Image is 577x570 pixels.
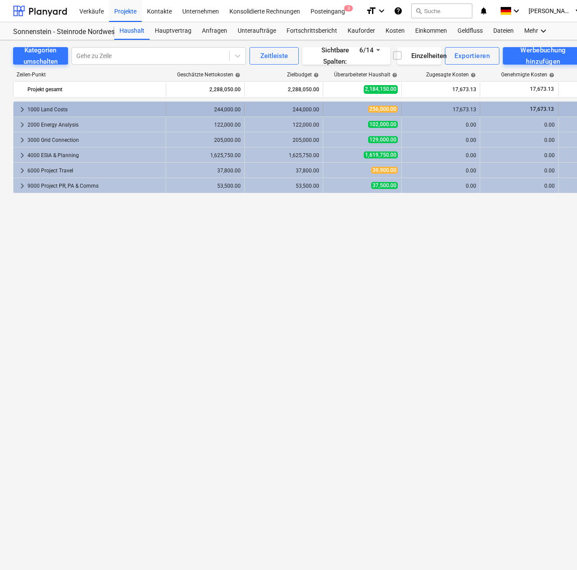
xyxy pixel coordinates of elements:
[248,168,319,174] div: 37,800.00
[170,152,241,158] div: 1,625,750.00
[484,122,555,128] div: 0.00
[170,122,241,128] div: 122,000.00
[342,22,380,40] a: Kauforder
[27,82,162,96] div: Projekt gesamt
[13,47,68,65] button: Kategorien umschalten
[27,133,162,147] div: 3000 Grid Connection
[547,72,554,78] span: help
[17,135,27,145] span: keyboard_arrow_right
[302,47,391,65] button: Sichtbare Spalten:6/14
[519,22,554,40] div: Mehr
[469,72,476,78] span: help
[533,528,577,570] div: Chat-Widget
[17,150,27,161] span: keyboard_arrow_right
[366,6,376,16] i: format_size
[454,50,490,62] div: Exportieren
[248,137,319,143] div: 205,000.00
[248,152,319,158] div: 1,625,750.00
[344,5,353,11] span: 3
[405,137,476,143] div: 0.00
[538,26,549,36] i: keyboard_arrow_down
[197,22,232,40] a: Anfragen
[479,6,488,16] i: notifications
[248,122,319,128] div: 122,000.00
[371,167,398,174] span: 39,900.00
[17,165,27,176] span: keyboard_arrow_right
[368,121,398,128] span: 102,000.00
[17,104,27,115] span: keyboard_arrow_right
[13,72,166,78] div: Zeilen-Punkt
[27,179,162,193] div: 9000 Project PR, PA & Comms
[281,22,342,40] a: Fortschrittsbericht
[249,47,299,65] button: Zeitleiste
[529,7,572,14] span: [PERSON_NAME]
[533,528,577,570] iframe: Chat Widget
[233,72,240,78] span: help
[232,22,281,40] a: Unteraufträge
[27,164,162,178] div: 6000 Project Travel
[405,82,476,96] div: 17,673.13
[368,136,398,143] span: 129,000.00
[452,22,488,40] a: Geldfluss
[17,120,27,130] span: keyboard_arrow_right
[397,47,441,65] button: Einzelheiten
[484,152,555,158] div: 0.00
[17,181,27,191] span: keyboard_arrow_right
[529,86,555,93] span: 17,673.13
[24,45,58,68] div: Kategorien umschalten
[248,183,319,189] div: 53,500.00
[488,22,519,40] a: Dateien
[248,106,319,113] div: 244,000.00
[445,47,499,65] button: Exportieren
[405,168,476,174] div: 0.00
[334,72,397,78] div: Überarbeiteter Haushalt
[150,22,197,40] div: Hauptvertrag
[512,45,574,68] div: Werbebuchung hinzufügen
[484,183,555,189] div: 0.00
[405,183,476,189] div: 0.00
[410,22,452,40] a: Einkommen
[390,72,397,78] span: help
[27,103,162,117] div: 1000 Land Costs
[312,72,319,78] span: help
[27,118,162,132] div: 2000 Energy Analysis
[170,183,241,189] div: 53,500.00
[287,72,319,78] div: Zielbudget
[248,82,319,96] div: 2,288,050.00
[368,106,398,113] span: 256,000.00
[170,137,241,143] div: 205,000.00
[170,106,241,113] div: 244,000.00
[371,182,398,189] span: 37,500.00
[260,50,288,62] div: Zeitleiste
[426,72,476,78] div: Zugesagte Kosten
[411,3,472,18] button: Suche
[415,7,422,14] span: search
[484,137,555,143] div: 0.00
[376,6,387,16] i: keyboard_arrow_down
[529,106,555,112] span: 17,673.13
[170,168,241,174] div: 37,800.00
[392,50,447,62] div: Einzelheiten
[177,72,240,78] div: Geschätzte Nettokosten
[405,106,476,113] div: 17,673.13
[364,85,398,93] span: 2,184,150.00
[511,6,522,16] i: keyboard_arrow_down
[405,122,476,128] div: 0.00
[114,22,150,40] a: Haushalt
[501,72,554,78] div: Genehmigte Kosten
[27,148,162,162] div: 4000 ESIA & Planning
[394,6,403,16] i: Wissensbasis
[484,168,555,174] div: 0.00
[380,22,410,40] a: Kosten
[364,151,398,158] span: 1,619,750.00
[13,27,104,37] div: Sonnenstein - Steinrode Nordwest
[170,82,241,96] div: 2,288,050.00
